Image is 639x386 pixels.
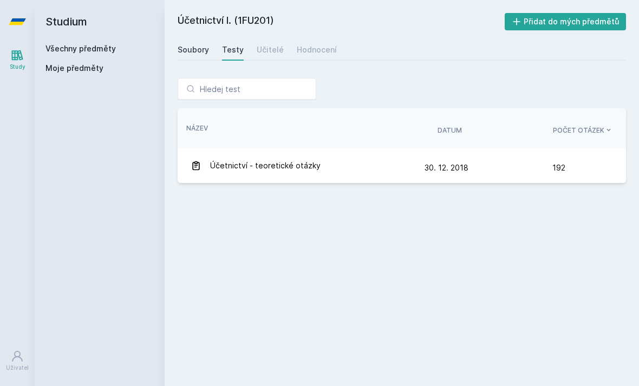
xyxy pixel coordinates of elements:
[6,364,29,372] div: Uživatel
[552,157,565,179] span: 192
[257,39,284,61] a: Učitelé
[425,163,468,172] span: 30. 12. 2018
[45,63,103,74] span: Moje předměty
[210,155,321,176] span: Účetnictví - teoretické otázky
[257,44,284,55] div: Učitelé
[297,39,337,61] a: Hodnocení
[2,344,32,377] a: Uživatel
[45,44,116,53] a: Všechny předměty
[10,63,25,71] div: Study
[222,44,244,55] div: Testy
[178,148,626,183] a: Účetnictví - teoretické otázky 30. 12. 2018 192
[505,13,627,30] button: Přidat do mých předmětů
[178,44,209,55] div: Soubory
[186,123,208,133] button: Název
[553,126,604,135] span: Počet otázek
[553,126,613,135] button: Počet otázek
[2,43,32,76] a: Study
[297,44,337,55] div: Hodnocení
[178,39,209,61] a: Soubory
[178,13,505,30] h2: Účetnictví I. (1FU201)
[222,39,244,61] a: Testy
[178,78,316,100] input: Hledej test
[438,126,462,135] button: Datum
